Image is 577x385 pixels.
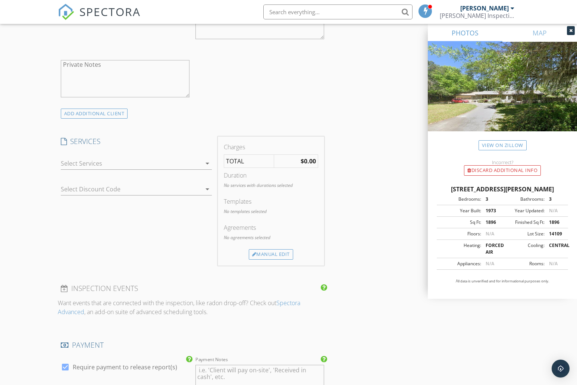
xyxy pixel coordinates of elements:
[479,140,527,150] a: View on Zillow
[481,207,502,214] div: 1973
[439,242,481,256] div: Heating:
[486,260,494,267] span: N/A
[58,299,300,316] a: Spectora Advanced
[428,159,577,165] div: Incorrect?
[263,4,413,19] input: Search everything...
[439,231,481,237] div: Floors:
[545,196,566,203] div: 3
[464,165,541,176] div: Discard Additional info
[224,197,318,206] div: Templates
[58,298,327,316] p: Want events that are connected with the inspection, like radon drop-off? Check out , an add-on su...
[437,279,568,284] p: All data is unverified and for informational purposes only.
[439,260,481,267] div: Appliances:
[61,109,128,119] div: ADD ADDITIONAL client
[73,363,177,371] label: Require payment to release report(s)
[224,223,318,232] div: Agreements
[224,182,318,189] p: No services with durations selected
[224,171,318,180] div: Duration
[428,24,502,42] a: PHOTOS
[203,159,212,168] i: arrow_drop_down
[58,4,74,20] img: The Best Home Inspection Software - Spectora
[301,157,316,165] strong: $0.00
[249,249,293,260] div: Manual Edit
[549,260,558,267] span: N/A
[502,196,545,203] div: Bathrooms:
[224,208,318,215] p: No templates selected
[61,284,324,293] h4: INSPECTION EVENTS
[545,219,566,226] div: 1896
[203,185,212,194] i: arrow_drop_down
[481,242,502,256] div: FORCED AIR
[552,360,570,378] div: Open Intercom Messenger
[545,231,566,237] div: 14109
[460,4,509,12] div: [PERSON_NAME]
[440,12,514,19] div: Barkman Inspections
[439,207,481,214] div: Year Built:
[224,234,318,241] p: No agreements selected
[545,242,566,256] div: CENTRAL
[502,219,545,226] div: Finished Sq Ft:
[502,260,545,267] div: Rooms:
[486,231,494,237] span: N/A
[58,10,141,26] a: SPECTORA
[502,242,545,256] div: Cooling:
[79,4,141,19] span: SPECTORA
[428,42,577,149] img: streetview
[481,196,502,203] div: 3
[502,24,577,42] a: MAP
[502,207,545,214] div: Year Updated:
[61,340,324,350] h4: PAYMENT
[481,219,502,226] div: 1896
[549,207,558,214] span: N/A
[439,219,481,226] div: Sq Ft:
[439,196,481,203] div: Bedrooms:
[61,137,212,146] h4: SERVICES
[437,185,568,194] div: [STREET_ADDRESS][PERSON_NAME]
[502,231,545,237] div: Lot Size:
[224,143,318,151] div: Charges
[224,155,274,168] td: TOTAL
